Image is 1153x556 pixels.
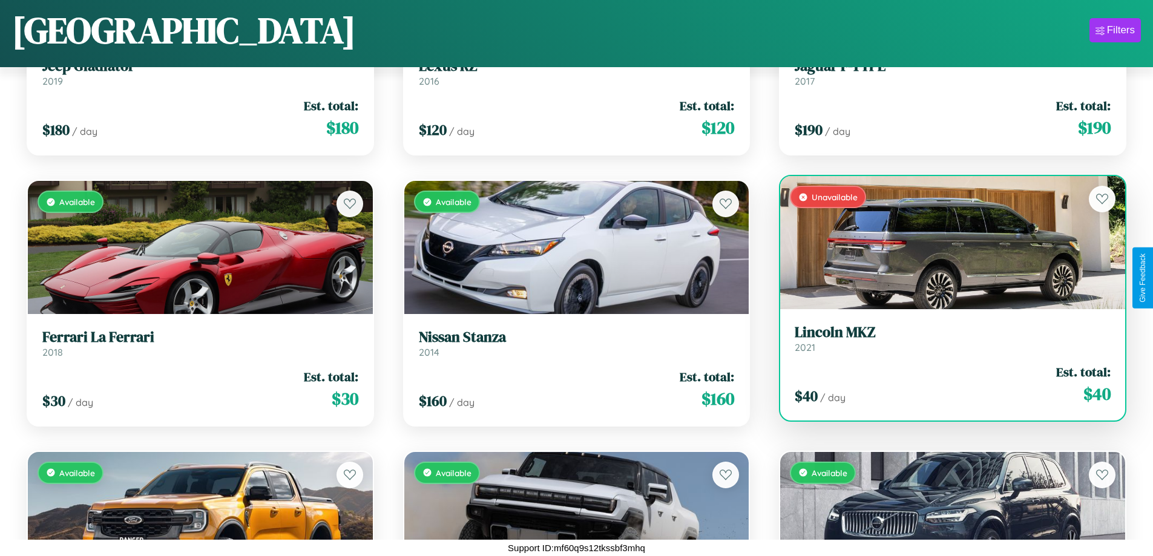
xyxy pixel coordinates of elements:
p: Support ID: mf60q9s12tkssbf3mhq [508,540,645,556]
a: Nissan Stanza2014 [419,329,735,358]
span: 2017 [795,75,815,87]
a: Jaguar F-TYPE2017 [795,57,1111,87]
h1: [GEOGRAPHIC_DATA] [12,5,356,55]
span: Est. total: [304,368,358,385]
h3: Ferrari La Ferrari [42,329,358,346]
span: 2016 [419,75,439,87]
span: / day [72,125,97,137]
span: / day [68,396,93,408]
span: 2018 [42,346,63,358]
span: Available [59,197,95,207]
span: $ 160 [701,387,734,411]
span: $ 40 [795,386,818,406]
a: Lincoln MKZ2021 [795,324,1111,353]
span: $ 40 [1083,382,1111,406]
button: Filters [1089,18,1141,42]
span: $ 160 [419,391,447,411]
span: 2021 [795,341,815,353]
span: $ 180 [326,116,358,140]
span: $ 120 [419,120,447,140]
span: 2019 [42,75,63,87]
span: Unavailable [812,192,858,202]
span: Est. total: [1056,363,1111,381]
span: $ 180 [42,120,70,140]
span: Available [436,197,471,207]
div: Filters [1107,24,1135,36]
span: Est. total: [1056,97,1111,114]
span: / day [449,396,475,408]
span: / day [820,391,846,404]
span: Est. total: [680,97,734,114]
h3: Lincoln MKZ [795,324,1111,341]
span: $ 190 [795,120,823,140]
span: Est. total: [680,368,734,385]
span: $ 30 [42,391,65,411]
a: Ferrari La Ferrari2018 [42,329,358,358]
div: Give Feedback [1138,253,1147,303]
span: $ 120 [701,116,734,140]
span: / day [449,125,475,137]
span: $ 190 [1078,116,1111,140]
h3: Nissan Stanza [419,329,735,346]
span: 2014 [419,346,439,358]
span: Est. total: [304,97,358,114]
span: Available [436,468,471,478]
span: Available [812,468,847,478]
a: Jeep Gladiator2019 [42,57,358,87]
span: Available [59,468,95,478]
span: $ 30 [332,387,358,411]
a: Lexus RZ2016 [419,57,735,87]
span: / day [825,125,850,137]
